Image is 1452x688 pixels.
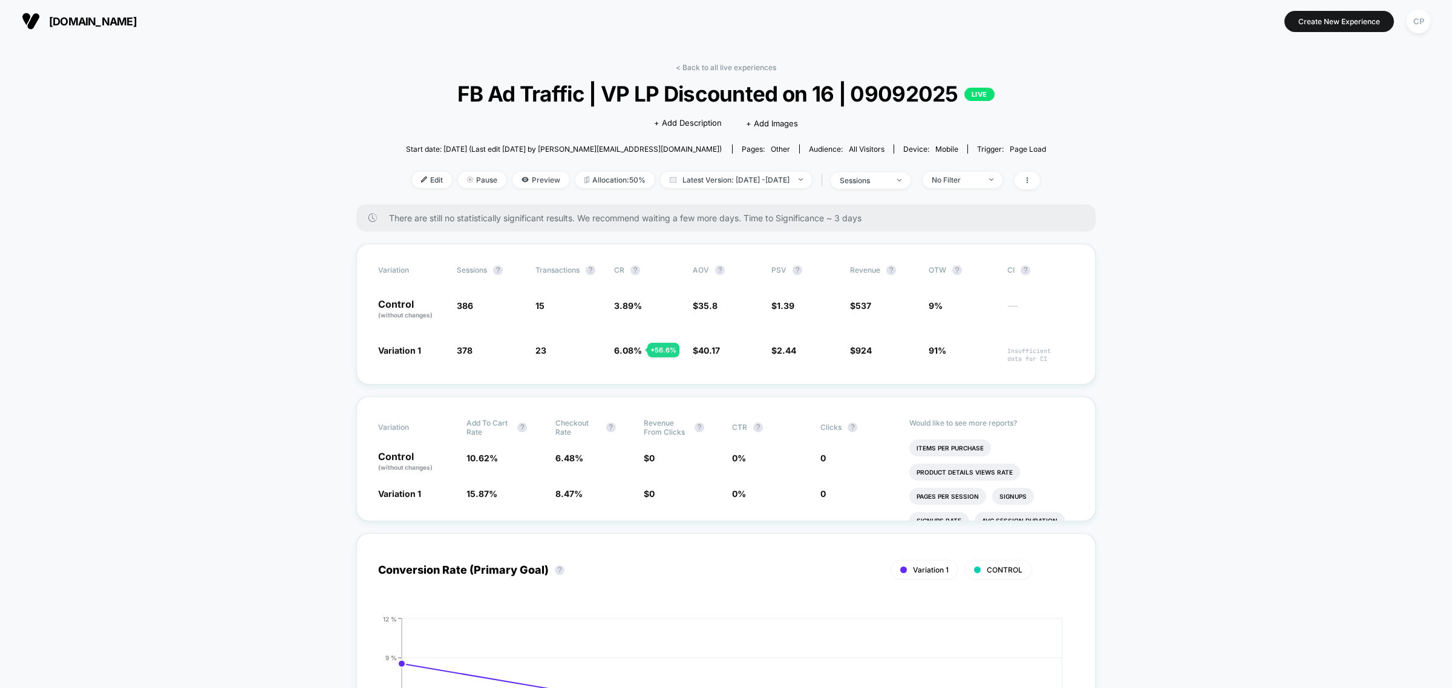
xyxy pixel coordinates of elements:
span: 91% [929,345,946,355]
span: AOV [693,265,709,274]
button: ? [555,565,564,575]
button: ? [606,423,616,432]
img: end [799,178,803,181]
span: Sessions [457,265,487,274]
span: 10.62 % [466,453,498,463]
span: OTW [929,265,995,275]
button: [DOMAIN_NAME] [18,11,140,31]
button: ? [695,423,704,432]
span: Edit [412,172,452,188]
span: 23 [535,345,546,355]
span: 0 [649,453,655,463]
img: calendar [670,177,676,183]
p: Would like to see more reports? [909,418,1074,427]
button: ? [886,265,896,275]
div: sessions [840,176,888,185]
span: 8.47 % [555,488,583,499]
span: 6.08 % [614,345,642,355]
span: Variation [378,418,445,436]
span: $ [693,345,720,355]
span: 386 [457,300,473,311]
span: Variation 1 [378,345,421,355]
span: CONTROL [987,565,1022,574]
div: + 56.6 % [647,343,679,357]
span: $ [644,453,655,463]
span: Transactions [535,265,580,274]
span: Preview [512,172,569,188]
span: Variation [378,265,445,275]
span: + Add Description [654,117,722,129]
button: ? [793,265,802,275]
a: < Back to all live experiences [676,63,776,72]
span: Latest Version: [DATE] - [DATE] [661,172,812,188]
button: ? [848,423,857,432]
span: + Add Images [746,118,798,128]
span: 0 % [732,488,746,499]
button: ? [630,265,640,275]
img: Visually logo [22,12,40,30]
span: There are still no statistically significant results. We recommend waiting a few more days . Time... [389,213,1071,223]
span: $ [850,345,872,355]
span: 0 [649,488,655,499]
span: 0 % [732,453,746,463]
img: end [897,179,901,181]
span: --- [1007,302,1074,320]
span: [DOMAIN_NAME] [49,15,137,28]
li: Product Details Views Rate [909,464,1020,481]
div: Pages: [742,144,790,154]
span: Add To Cart Rate [466,418,511,436]
span: All Visitors [849,144,885,154]
button: ? [715,265,725,275]
span: Checkout Rate [555,418,600,436]
button: ? [753,423,763,432]
tspan: 9 % [385,654,397,661]
span: Clicks [820,423,842,432]
button: ? [1021,265,1030,275]
span: Variation 1 [913,565,949,574]
span: $ [850,300,871,311]
span: 1.39 [777,300,794,311]
span: CTR [732,423,747,432]
span: 35.8 [698,300,718,311]
span: 9% [929,300,943,311]
li: Signups [992,488,1034,505]
img: end [467,177,473,183]
span: Allocation: 50% [575,172,655,188]
img: end [989,178,993,181]
span: Start date: [DATE] (Last edit [DATE] by [PERSON_NAME][EMAIL_ADDRESS][DOMAIN_NAME]) [406,144,722,154]
div: Audience: [809,144,885,154]
span: 15 [535,300,544,311]
span: Variation 1 [378,488,421,499]
span: 0 [820,453,826,463]
span: CR [614,265,624,274]
button: ? [493,265,503,275]
button: ? [952,265,962,275]
button: CP [1403,9,1434,34]
span: CI [1007,265,1074,275]
li: Items Per Purchase [909,440,991,456]
span: mobile [935,144,958,154]
span: (without changes) [378,311,433,319]
span: (without changes) [378,464,433,471]
button: ? [517,423,527,432]
span: 3.89 % [614,300,642,311]
p: Control [378,452,454,472]
li: Pages Per Session [909,488,986,505]
tspan: 12 % [383,615,397,622]
span: 0 [820,488,826,499]
span: FB Ad Traffic | VP LP Discounted on 16 | 09092025 [438,81,1015,106]
p: Control [378,299,445,320]
span: Revenue [850,265,880,274]
span: $ [644,488,655,499]
li: Signups Rate [909,512,969,529]
span: $ [693,300,718,311]
button: ? [586,265,595,275]
div: Trigger: [977,144,1046,154]
button: Create New Experience [1284,11,1394,32]
img: rebalance [584,177,589,183]
img: edit [421,177,427,183]
div: No Filter [932,175,980,184]
p: LIVE [964,88,995,101]
span: 537 [855,300,871,311]
li: Avg Session Duration [975,512,1065,529]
